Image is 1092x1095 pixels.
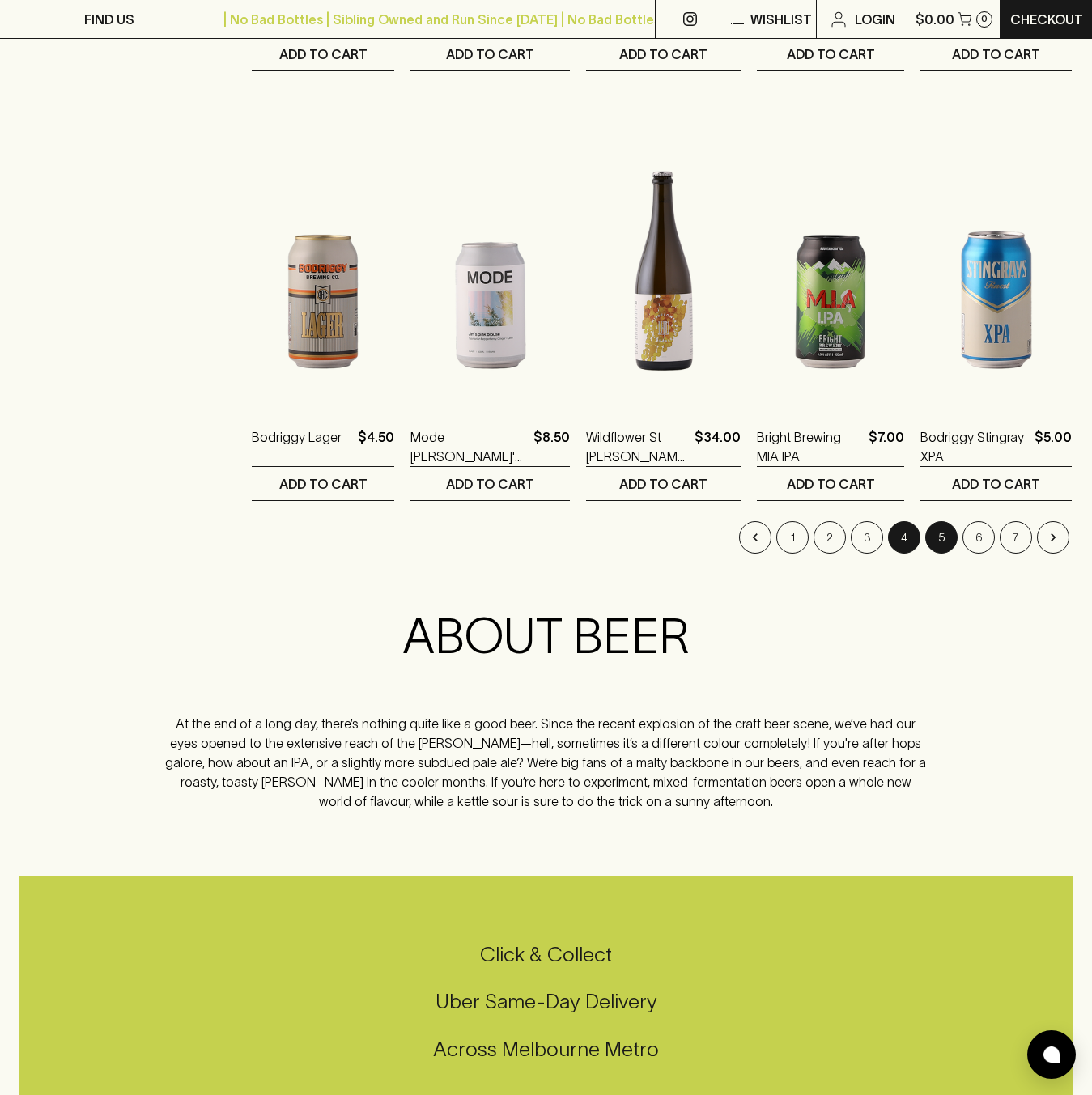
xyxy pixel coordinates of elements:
button: ADD TO CART [757,467,904,500]
p: $7.00 [869,427,904,466]
p: ADD TO CART [787,45,875,64]
h5: Click & Collect [19,941,1073,968]
p: $5.00 [1035,427,1072,466]
button: ADD TO CART [920,37,1072,70]
a: Bright Brewing MIA IPA [757,427,862,466]
h5: Across Melbourne Metro [19,1036,1073,1063]
img: Bodriggy Stingray XPA [920,120,1072,403]
a: Bodriggy Stingray XPA [920,427,1028,466]
button: Go to page 2 [814,521,846,554]
p: ADD TO CART [952,474,1040,494]
button: ADD TO CART [586,37,741,70]
p: ADD TO CART [619,474,707,494]
p: ADD TO CART [787,474,875,494]
p: ADD TO CART [619,45,707,64]
p: $8.50 [533,427,570,466]
button: ADD TO CART [410,467,570,500]
a: Bodriggy Lager [252,427,342,466]
p: ADD TO CART [446,474,534,494]
nav: pagination navigation [252,521,1072,554]
p: ADD TO CART [446,45,534,64]
p: Login [855,10,895,29]
button: page 4 [888,521,920,554]
button: ADD TO CART [252,37,394,70]
h2: ABOUT BEER [164,607,928,665]
p: FIND US [84,10,134,29]
p: ADD TO CART [279,474,368,494]
button: Go to next page [1037,521,1069,554]
h5: Uber Same-Day Delivery [19,988,1073,1015]
button: Go to page 3 [851,521,883,554]
button: Go to page 6 [962,521,995,554]
img: bubble-icon [1043,1046,1060,1063]
img: Wildflower St Florence Semillon Co-Fermented Wild Ale 2024 [586,120,741,403]
p: $4.50 [358,427,394,466]
p: $34.00 [695,427,741,466]
button: Go to page 7 [1000,521,1032,554]
button: Go to page 5 [925,521,958,554]
button: Go to page 1 [776,521,809,554]
img: Mode Jim's Pink Blouse Tasmanian Pepperberry Ginger Lime Seltzer [410,120,570,403]
p: At the end of a long day, there’s nothing quite like a good beer. Since the recent explosion of t... [164,714,928,811]
button: ADD TO CART [252,467,394,500]
a: Mode [PERSON_NAME]'s Pink Blouse Tasmanian Pepperberry Ginger Lime [PERSON_NAME] [410,427,527,466]
p: $0.00 [916,10,954,29]
p: Wishlist [750,10,812,29]
p: ADD TO CART [952,45,1040,64]
button: ADD TO CART [757,37,904,70]
img: Bodriggy Lager [252,120,394,403]
button: ADD TO CART [410,37,570,70]
p: 0 [981,15,988,23]
p: ADD TO CART [279,45,368,64]
button: Go to previous page [739,521,771,554]
a: Wildflower St [PERSON_NAME] Semillon Co-Fermented Wild Ale 2024 [586,427,688,466]
button: ADD TO CART [920,467,1072,500]
button: ADD TO CART [586,467,741,500]
p: Checkout [1010,10,1083,29]
img: Bright Brewing MIA IPA [757,120,904,403]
